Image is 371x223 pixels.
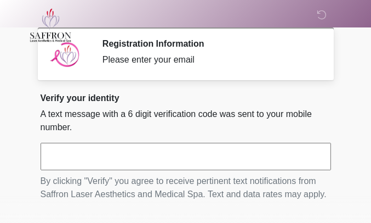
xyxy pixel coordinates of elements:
p: By clicking "Verify" you agree to receive pertinent text notifications from Saffron Laser Aesthet... [41,175,331,201]
img: Agent Avatar [49,38,82,71]
h2: Verify your identity [41,93,331,103]
div: Please enter your email [102,53,315,66]
img: Saffron Laser Aesthetics and Medical Spa Logo [30,8,72,42]
p: A text message with a 6 digit verification code was sent to your mobile number. [41,108,331,134]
